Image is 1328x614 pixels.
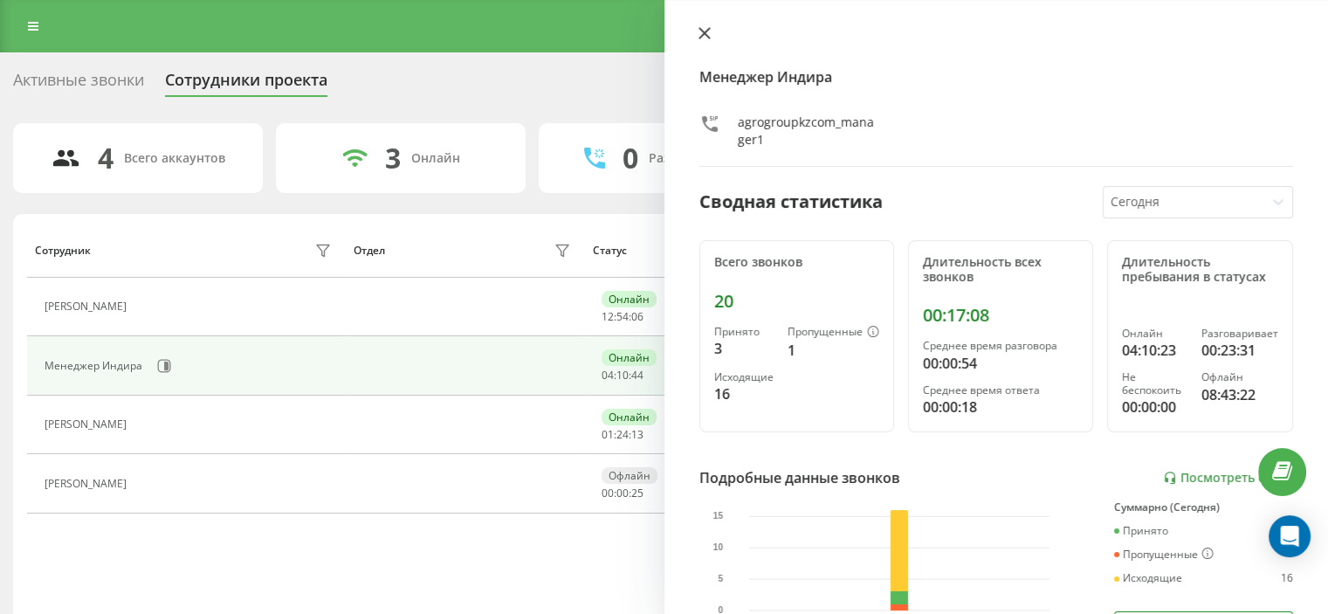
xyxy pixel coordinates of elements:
div: 3 [714,338,774,359]
span: 10 [616,368,629,383]
span: 04 [602,368,614,383]
div: Разговаривает [1201,328,1278,340]
div: Не беспокоить [1122,371,1187,397]
div: [PERSON_NAME] [45,478,131,490]
text: 10 [712,542,723,552]
text: 5 [718,574,723,583]
span: 24 [616,427,629,442]
div: 1 [788,340,879,361]
div: Онлайн [602,409,657,425]
div: Среднее время ответа [923,384,1079,397]
span: 13 [631,427,643,442]
h4: Менеджер Индира [699,66,1294,87]
div: 16 [714,383,774,404]
div: Онлайн [602,291,657,307]
div: Отдел [354,245,385,257]
div: Длительность всех звонков [923,255,1079,285]
div: : : [602,487,643,500]
div: Длительность пребывания в статусах [1122,255,1278,285]
div: : : [602,429,643,441]
div: 3 [385,141,401,175]
div: Open Intercom Messenger [1269,515,1311,557]
div: [PERSON_NAME] [45,418,131,431]
div: Менеджер Индира [45,360,147,372]
div: Сотрудники проекта [165,71,327,98]
div: Онлайн [602,349,657,366]
div: Статус [593,245,627,257]
div: 04:10:23 [1122,340,1187,361]
div: 00:00:00 [1122,397,1187,417]
div: Активные звонки [13,71,144,98]
div: agrogroupkzcom_manager1 [738,114,874,148]
text: 15 [712,511,723,521]
div: Разговаривают [649,151,744,166]
div: Сотрудник [35,245,91,257]
span: 00 [602,486,614,500]
div: : : [602,369,643,382]
a: Посмотреть отчет [1163,471,1293,486]
div: Всего звонков [714,255,879,270]
div: Пропущенные [788,326,879,340]
div: : : [602,311,643,323]
span: 54 [616,309,629,324]
div: Среднее время разговора [923,340,1079,352]
div: Онлайн [411,151,460,166]
div: Сводная статистика [699,189,883,215]
div: 16 [1281,572,1293,584]
div: Офлайн [602,467,657,484]
div: 00:23:31 [1201,340,1278,361]
div: 00:00:54 [923,353,1079,374]
div: Пропущенные [1114,548,1214,562]
div: Подробные данные звонков [699,467,900,488]
div: 0 [623,141,638,175]
div: Принято [1114,525,1168,537]
span: 25 [631,486,643,500]
div: [PERSON_NAME] [45,300,131,313]
div: 00:17:08 [923,305,1079,326]
div: Офлайн [1201,371,1278,383]
span: 44 [631,368,643,383]
div: 00:00:18 [923,397,1079,417]
div: 4 [98,141,114,175]
div: 08:43:22 [1201,384,1278,405]
span: 06 [631,309,643,324]
span: 12 [602,309,614,324]
div: Суммарно (Сегодня) [1114,501,1293,514]
div: 20 [714,291,879,312]
div: Исходящие [714,371,774,383]
div: Исходящие [1114,572,1182,584]
div: Онлайн [1122,328,1187,340]
div: Принято [714,326,774,338]
span: 01 [602,427,614,442]
div: Всего аккаунтов [124,151,225,166]
span: 00 [616,486,629,500]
